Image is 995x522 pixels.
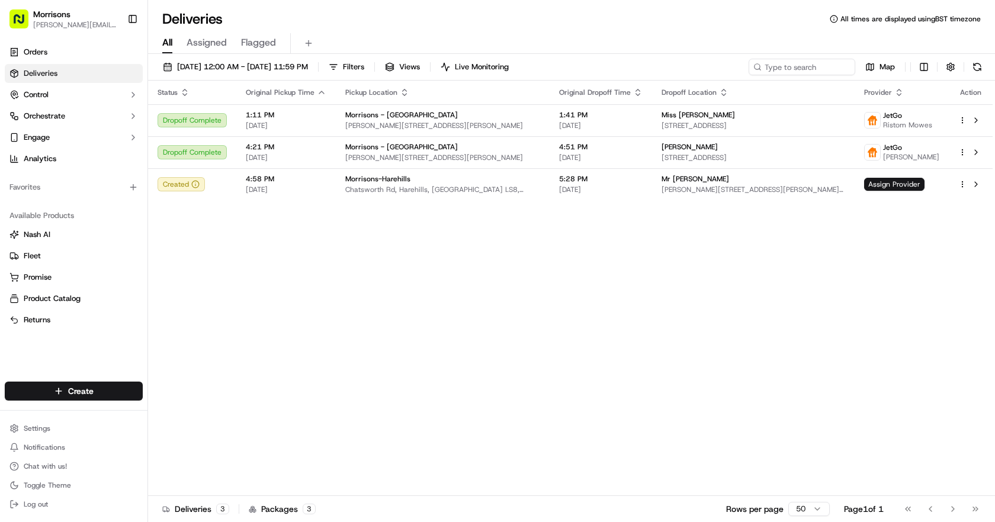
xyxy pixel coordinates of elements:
[662,185,845,194] span: [PERSON_NAME][STREET_ADDRESS][PERSON_NAME][PERSON_NAME]
[158,59,313,75] button: [DATE] 12:00 AM - [DATE] 11:59 PM
[177,62,308,72] span: [DATE] 12:00 AM - [DATE] 11:59 PM
[662,110,735,120] span: Miss [PERSON_NAME]
[9,293,138,304] a: Product Catalog
[345,142,458,152] span: Morrisons - [GEOGRAPHIC_DATA]
[662,153,845,162] span: [STREET_ADDRESS]
[241,36,276,50] span: Flagged
[5,43,143,62] a: Orders
[5,246,143,265] button: Fleet
[24,68,57,79] span: Deliveries
[24,272,52,283] span: Promise
[844,503,884,515] div: Page 1 of 1
[435,59,514,75] button: Live Monitoring
[12,12,36,36] img: Nash
[24,229,50,240] span: Nash AI
[24,315,50,325] span: Returns
[24,462,67,471] span: Chat with us!
[24,499,48,509] span: Log out
[662,88,717,97] span: Dropoff Location
[158,177,205,191] button: Created
[345,185,540,194] span: Chatsworth Rd, Harehills, [GEOGRAPHIC_DATA] LS8, [GEOGRAPHIC_DATA]
[343,62,364,72] span: Filters
[559,153,643,162] span: [DATE]
[9,272,138,283] a: Promise
[559,110,643,120] span: 1:41 PM
[162,503,229,515] div: Deliveries
[118,201,143,210] span: Pylon
[24,443,65,452] span: Notifications
[158,88,178,97] span: Status
[246,121,326,130] span: [DATE]
[24,153,56,164] span: Analytics
[840,14,981,24] span: All times are displayed using BST timezone
[345,110,458,120] span: Morrisons - [GEOGRAPHIC_DATA]
[345,153,540,162] span: [PERSON_NAME][STREET_ADDRESS][PERSON_NAME]
[749,59,855,75] input: Type to search
[31,76,213,89] input: Got a question? Start typing here...
[726,503,784,515] p: Rows per page
[5,439,143,456] button: Notifications
[5,310,143,329] button: Returns
[969,59,986,75] button: Refresh
[24,132,50,143] span: Engage
[95,167,195,188] a: 💻API Documentation
[100,173,110,182] div: 💻
[323,59,370,75] button: Filters
[33,20,118,30] button: [PERSON_NAME][EMAIL_ADDRESS][PERSON_NAME][DOMAIN_NAME]
[216,504,229,514] div: 3
[860,59,900,75] button: Map
[68,385,94,397] span: Create
[345,88,397,97] span: Pickup Location
[5,477,143,494] button: Toggle Theme
[5,85,143,104] button: Control
[5,107,143,126] button: Orchestrate
[399,62,420,72] span: Views
[33,8,70,20] button: Morrisons
[662,142,718,152] span: [PERSON_NAME]
[24,172,91,184] span: Knowledge Base
[246,142,326,152] span: 4:21 PM
[201,117,216,131] button: Start new chat
[24,424,50,433] span: Settings
[246,174,326,184] span: 4:58 PM
[865,113,880,128] img: justeat_logo.png
[5,64,143,83] a: Deliveries
[5,5,123,33] button: Morrisons[PERSON_NAME][EMAIL_ADDRESS][PERSON_NAME][DOMAIN_NAME]
[246,110,326,120] span: 1:11 PM
[5,206,143,225] div: Available Products
[12,173,21,182] div: 📗
[40,125,150,134] div: We're available if you need us!
[559,174,643,184] span: 5:28 PM
[880,62,895,72] span: Map
[24,293,81,304] span: Product Catalog
[380,59,425,75] button: Views
[883,120,932,130] span: Ristom Mowes
[5,496,143,513] button: Log out
[883,143,902,152] span: JetGo
[5,128,143,147] button: Engage
[345,174,410,184] span: Morrisons-Harehills
[7,167,95,188] a: 📗Knowledge Base
[9,315,138,325] a: Returns
[864,178,925,191] span: Assign Provider
[5,268,143,287] button: Promise
[162,9,223,28] h1: Deliveries
[246,185,326,194] span: [DATE]
[5,458,143,475] button: Chat with us!
[345,121,540,130] span: [PERSON_NAME][STREET_ADDRESS][PERSON_NAME]
[246,153,326,162] span: [DATE]
[883,111,902,120] span: JetGo
[249,503,316,515] div: Packages
[5,178,143,197] div: Favorites
[24,89,49,100] span: Control
[5,225,143,244] button: Nash AI
[864,88,892,97] span: Provider
[455,62,509,72] span: Live Monitoring
[24,111,65,121] span: Orchestrate
[559,185,643,194] span: [DATE]
[5,149,143,168] a: Analytics
[662,174,729,184] span: Mr [PERSON_NAME]
[24,251,41,261] span: Fleet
